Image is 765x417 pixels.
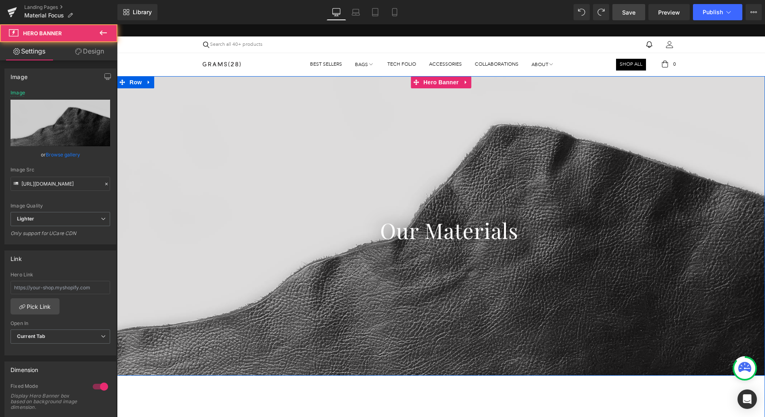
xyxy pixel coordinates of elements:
button: More [746,4,762,20]
span: Library [133,9,152,16]
div: Open Intercom Messenger [737,389,757,409]
span: Row [11,52,27,64]
span: 0 [554,37,561,43]
b: Lighter [17,216,34,222]
a: Pick Link [11,298,59,314]
span: Save [622,8,635,17]
div: Link [11,251,22,262]
a: Collaborations [358,31,402,50]
a: Browse gallery [46,148,80,162]
div: Image Src [11,167,110,173]
span: Publish [703,9,723,15]
div: Open In [11,321,110,326]
a: Laptop [346,4,365,20]
div: Image Quality [11,203,110,209]
img: GRAMS28 [85,37,124,43]
a: Tech Folio [270,31,299,50]
span: Hero Banner [23,30,62,36]
a: Shop All [499,34,529,46]
a: Preview [648,4,690,20]
a: Bags [238,31,257,50]
a: Search [85,17,92,24]
a: About [414,31,438,50]
input: https://your-shop.myshopify.com [11,281,110,294]
input: Link [11,177,110,191]
a: Search [92,18,98,23]
div: or [11,150,110,159]
a: Landing Pages [24,4,117,11]
span: Material Focus [24,12,64,19]
a: New Library [117,4,157,20]
button: Redo [593,4,609,20]
a: Expand / Collapse [344,52,354,64]
button: Undo [574,4,590,20]
div: Fixed Mode [11,383,85,391]
a: Mobile [385,4,404,20]
div: Only support for UCare CDN [11,230,110,242]
h1: MATERIAL FOC [87,392,561,404]
a: Tablet [365,4,385,20]
a: 0 [544,31,563,50]
h1: Our Materials [16,190,648,222]
a: Design [60,42,119,60]
div: Display Hero Banner box based on background image dimension. [11,393,83,410]
div: Image [11,69,28,80]
div: Image [11,90,25,96]
a: Accessories [312,31,345,50]
a: Expand / Collapse [27,52,37,64]
button: Publish [693,4,742,20]
a: Best Sellers [193,31,225,50]
div: Dimension [11,362,38,373]
b: Current Tab [17,333,46,339]
div: Hero Link [11,272,110,278]
span: Hero Banner [304,52,344,64]
a: Desktop [327,4,346,20]
span: Preview [658,8,680,17]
